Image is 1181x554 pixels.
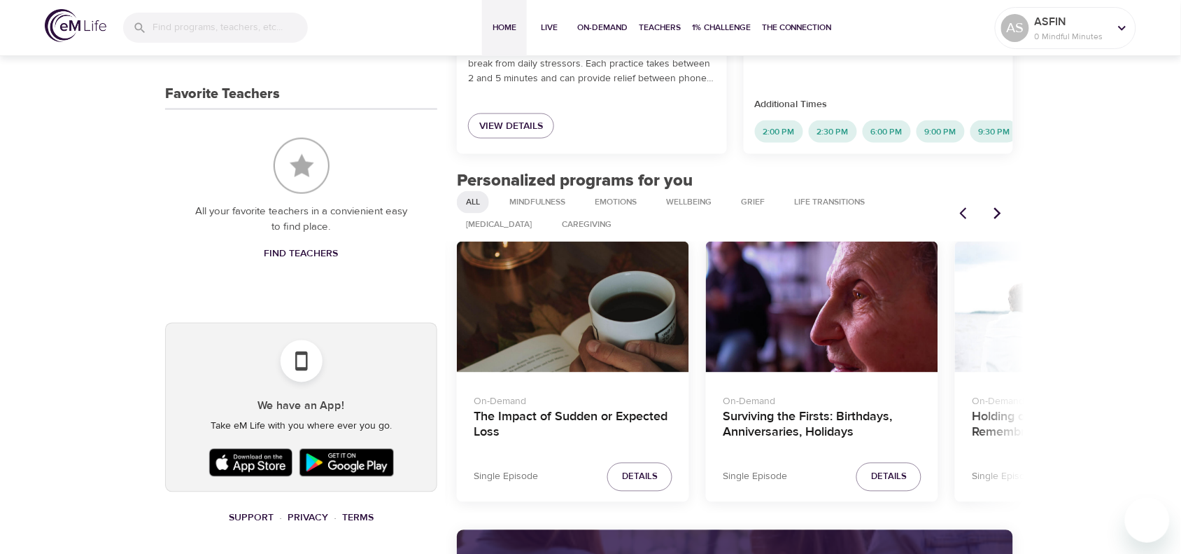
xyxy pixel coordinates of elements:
[177,399,425,414] h5: We have an App!
[972,470,1036,485] p: Single Episode
[972,410,1171,443] h4: Holding on/Letting go: Rituals & Remembrances
[457,191,489,214] div: All
[501,197,574,209] span: Mindfulness
[165,86,280,102] h3: Favorite Teachers
[279,509,282,528] li: ·
[970,126,1019,138] span: 9:30 PM
[457,242,689,373] button: The Impact of Sudden or Expected Loss
[733,197,773,209] span: Grief
[972,389,1171,410] p: On-Demand
[474,389,672,410] p: On-Demand
[863,120,911,143] div: 6:00 PM
[1035,30,1109,43] p: 0 Mindful Minutes
[755,126,803,138] span: 2:00 PM
[1001,14,1029,42] div: AS
[639,20,681,35] span: Teachers
[622,469,658,485] span: Details
[762,20,832,35] span: The Connection
[706,242,938,373] button: Surviving the Firsts: Birthdays, Anniversaries, Holidays
[553,219,620,231] span: Caregiving
[785,191,874,214] div: Life Transitions
[658,197,720,209] span: Wellbeing
[577,20,628,35] span: On-Demand
[532,20,566,35] span: Live
[723,389,921,410] p: On-Demand
[732,191,774,214] div: Grief
[264,246,339,263] span: Find Teachers
[692,20,751,35] span: 1% Challenge
[468,113,554,139] a: View Details
[863,126,911,138] span: 6:00 PM
[871,469,907,485] span: Details
[586,197,645,209] span: Emotions
[193,205,409,236] p: All your favorite teachers in a convienient easy to find place.
[982,198,1013,229] button: Next items
[755,97,1002,112] p: Additional Times
[457,171,1013,191] h2: Personalized programs for you
[177,420,425,434] p: Take eM Life with you where ever you go.
[586,191,646,214] div: Emotions
[970,120,1019,143] div: 9:30 PM
[288,512,328,525] a: Privacy
[488,20,521,35] span: Home
[1035,13,1109,30] p: ASFIN
[474,410,672,443] h4: The Impact of Sudden or Expected Loss
[657,191,721,214] div: Wellbeing
[856,463,921,492] button: Details
[474,470,538,485] p: Single Episode
[917,126,965,138] span: 9:00 PM
[723,470,787,485] p: Single Episode
[229,512,274,525] a: Support
[296,445,397,480] img: Google Play Store
[952,198,982,229] button: Previous items
[1125,498,1170,543] iframe: Knapp för att öppna meddelandefönstret
[458,219,541,231] span: [MEDICAL_DATA]
[479,118,543,135] span: View Details
[723,410,921,443] h4: Surviving the Firsts: Birthdays, Anniversaries, Holidays
[786,197,873,209] span: Life Transitions
[165,509,437,528] nav: breadcrumb
[458,197,488,209] span: All
[274,138,330,194] img: Favorite Teachers
[342,512,374,525] a: Terms
[153,13,308,43] input: Find programs, teachers, etc...
[553,214,621,236] div: Caregiving
[809,126,857,138] span: 2:30 PM
[607,463,672,492] button: Details
[755,120,803,143] div: 2:00 PM
[468,42,715,86] p: These brief practices can be used whenever you need a break from daily stressors. Each practice t...
[206,445,297,480] img: Apple App Store
[259,242,344,268] a: Find Teachers
[500,191,574,214] div: Mindfulness
[917,120,965,143] div: 9:00 PM
[809,120,857,143] div: 2:30 PM
[334,509,337,528] li: ·
[457,214,542,236] div: [MEDICAL_DATA]
[45,9,106,42] img: logo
